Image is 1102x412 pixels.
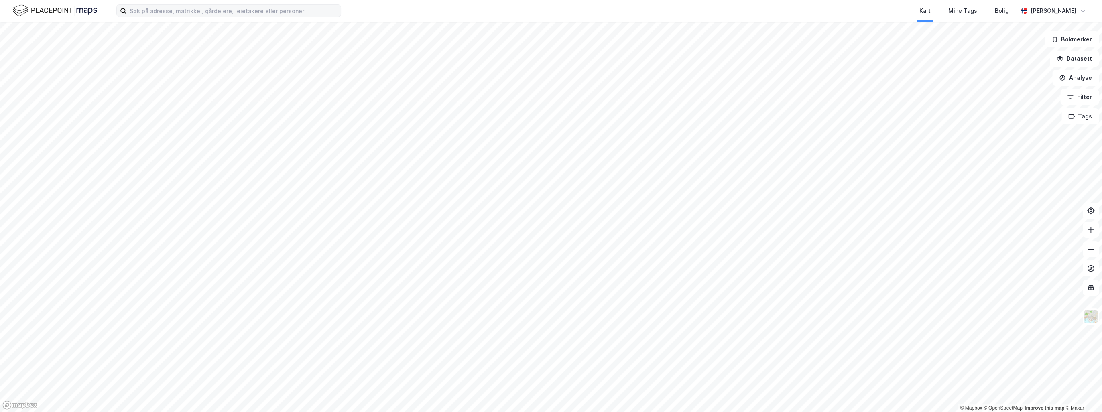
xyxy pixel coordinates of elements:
[1083,309,1098,324] img: Z
[1061,108,1099,124] button: Tags
[1052,70,1099,86] button: Analyse
[13,4,97,18] img: logo.f888ab2527a4732fd821a326f86c7f29.svg
[948,6,977,16] div: Mine Tags
[995,6,1009,16] div: Bolig
[984,405,1023,411] a: OpenStreetMap
[1031,6,1076,16] div: [PERSON_NAME]
[919,6,931,16] div: Kart
[1025,405,1064,411] a: Improve this map
[2,400,38,410] a: Mapbox homepage
[1062,373,1102,412] iframe: Chat Widget
[1050,51,1099,67] button: Datasett
[1045,31,1099,47] button: Bokmerker
[126,5,341,17] input: Søk på adresse, matrikkel, gårdeiere, leietakere eller personer
[1060,89,1099,105] button: Filter
[1062,373,1102,412] div: Kontrollprogram for chat
[960,405,982,411] a: Mapbox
